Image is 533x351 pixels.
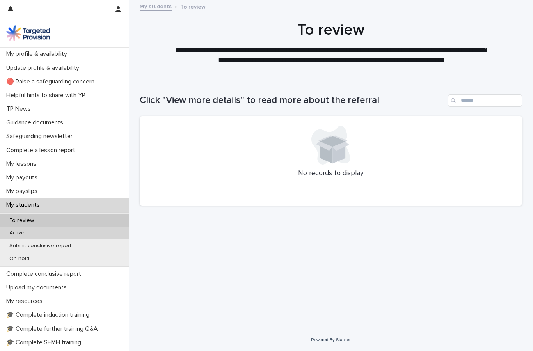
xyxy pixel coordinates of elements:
[3,270,87,278] p: Complete conclusive report
[3,105,37,113] p: TP News
[180,2,206,11] p: To review
[3,64,85,72] p: Update profile & availability
[3,201,46,209] p: My students
[3,325,104,333] p: 🎓 Complete further training Q&A
[3,92,92,99] p: Helpful hints to share with YP
[3,50,73,58] p: My profile & availability
[3,298,49,305] p: My resources
[311,337,350,342] a: Powered By Stacker
[140,21,522,39] h1: To review
[3,160,43,168] p: My lessons
[3,339,87,346] p: 🎓 Complete SEMH training
[3,243,78,249] p: Submit conclusive report
[3,217,40,224] p: To review
[3,311,96,319] p: 🎓 Complete induction training
[149,169,513,178] p: No records to display
[448,94,522,107] input: Search
[3,174,44,181] p: My payouts
[3,188,44,195] p: My payslips
[6,25,50,41] img: M5nRWzHhSzIhMunXDL62
[3,255,36,262] p: On hold
[3,284,73,291] p: Upload my documents
[3,147,82,154] p: Complete a lesson report
[3,78,101,85] p: 🔴 Raise a safeguarding concern
[140,95,445,106] h1: Click "View more details" to read more about the referral
[3,133,79,140] p: Safeguarding newsletter
[3,230,31,236] p: Active
[3,119,69,126] p: Guidance documents
[140,2,172,11] a: My students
